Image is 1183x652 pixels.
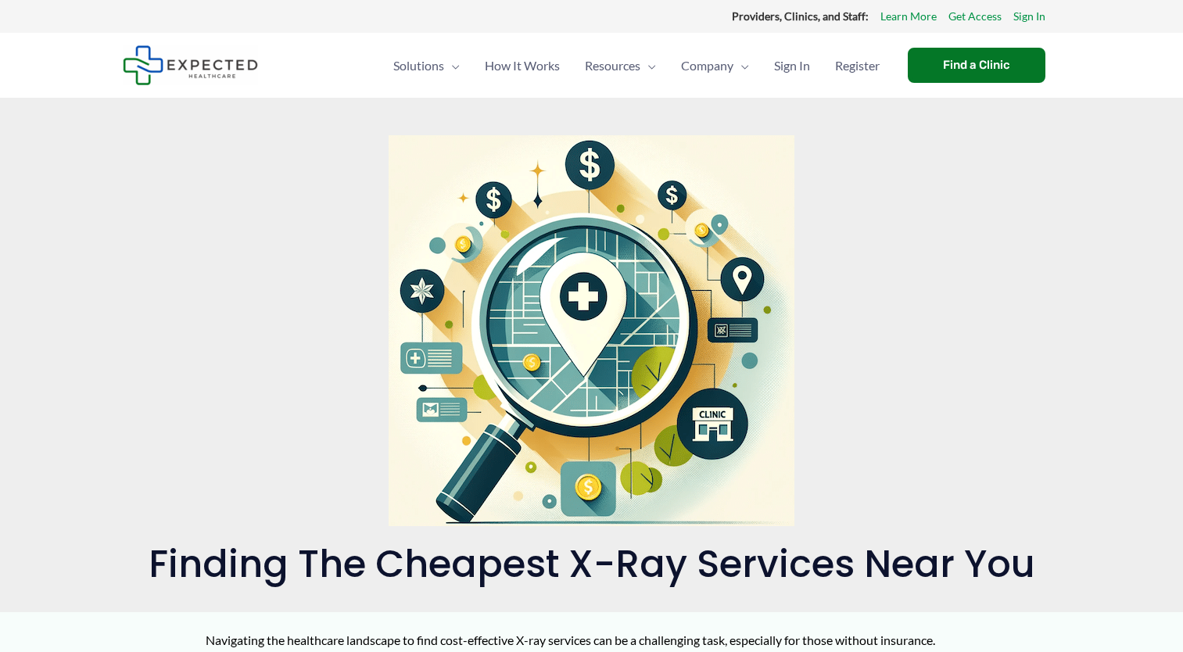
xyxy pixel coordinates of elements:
[823,38,892,93] a: Register
[123,542,1061,587] h1: Finding the Cheapest X-Ray Services Near You
[585,38,640,93] span: Resources
[572,38,669,93] a: ResourcesMenu Toggle
[948,6,1002,27] a: Get Access
[732,9,869,23] strong: Providers, Clinics, and Staff:
[774,38,810,93] span: Sign In
[123,45,258,85] img: Expected Healthcare Logo - side, dark font, small
[669,38,762,93] a: CompanyMenu Toggle
[381,38,472,93] a: SolutionsMenu Toggle
[485,38,560,93] span: How It Works
[640,38,656,93] span: Menu Toggle
[733,38,749,93] span: Menu Toggle
[681,38,733,93] span: Company
[880,6,937,27] a: Learn More
[762,38,823,93] a: Sign In
[444,38,460,93] span: Menu Toggle
[393,38,444,93] span: Solutions
[1013,6,1045,27] a: Sign In
[835,38,880,93] span: Register
[908,48,1045,83] a: Find a Clinic
[381,38,892,93] nav: Primary Site Navigation
[389,135,794,526] img: A magnifying glass over a stylized map marked with cost-effective icons, all set against a light ...
[472,38,572,93] a: How It Works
